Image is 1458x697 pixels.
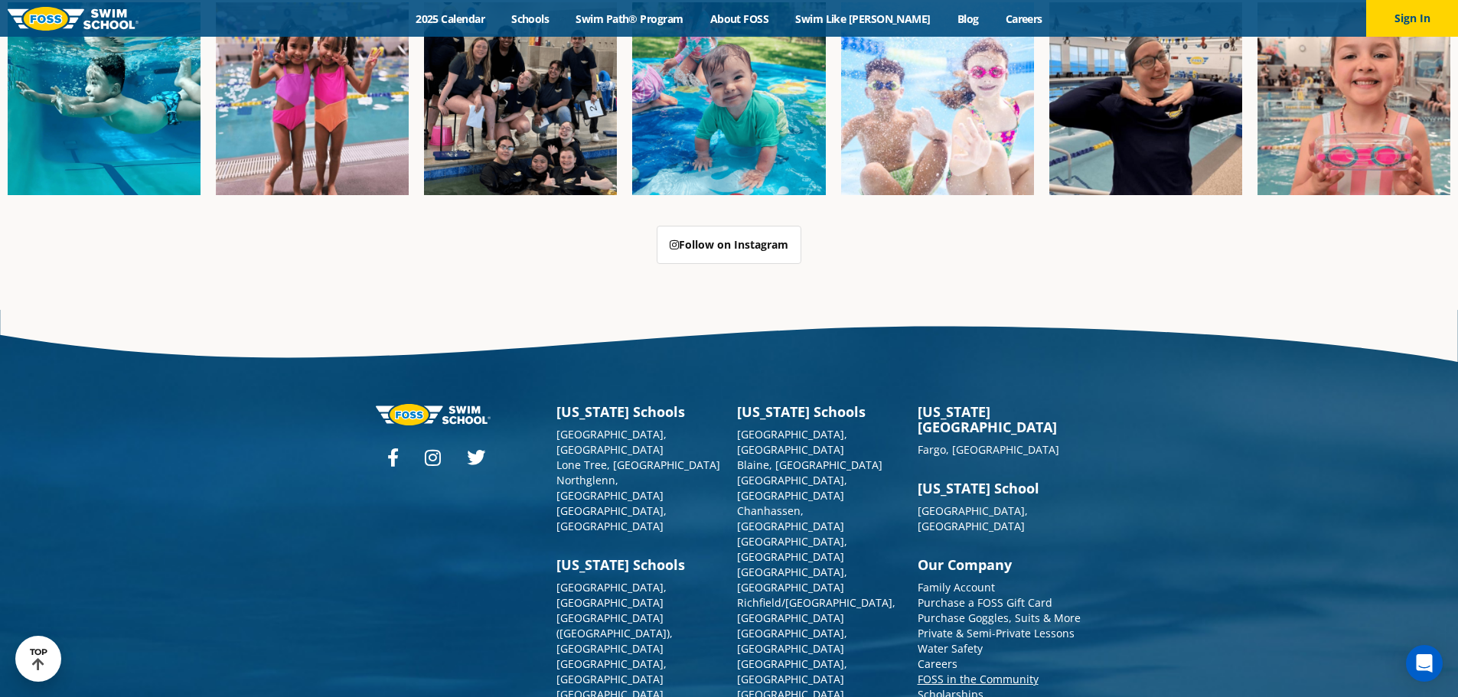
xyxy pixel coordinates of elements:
img: FCC_FOSS_GeneralShoot_May_FallCampaign_lowres-9556-600x600.jpg [841,2,1034,195]
a: [GEOGRAPHIC_DATA], [GEOGRAPHIC_DATA] [918,503,1028,533]
h3: [US_STATE][GEOGRAPHIC_DATA] [918,404,1083,435]
a: Chanhassen, [GEOGRAPHIC_DATA] [737,503,844,533]
img: Fa25-Website-Images-2-600x600.png [424,2,617,195]
a: [GEOGRAPHIC_DATA] ([GEOGRAPHIC_DATA]), [GEOGRAPHIC_DATA] [556,611,673,656]
h3: [US_STATE] Schools [556,557,722,572]
a: [GEOGRAPHIC_DATA], [GEOGRAPHIC_DATA] [556,656,667,686]
div: Open Intercom Messenger [1406,645,1443,682]
h3: [US_STATE] Schools [556,404,722,419]
a: Swim Path® Program [563,11,696,26]
img: Fa25-Website-Images-600x600.png [632,2,825,195]
a: About FOSS [696,11,782,26]
a: Family Account [918,580,995,594]
a: FOSS in the Community [918,672,1039,686]
a: Private & Semi-Private Lessons [918,626,1075,640]
div: TOP [30,647,47,671]
a: [GEOGRAPHIC_DATA], [GEOGRAPHIC_DATA] [737,656,847,686]
a: [GEOGRAPHIC_DATA], [GEOGRAPHIC_DATA] [737,427,847,457]
a: 2025 Calendar [403,11,498,26]
a: [GEOGRAPHIC_DATA], [GEOGRAPHIC_DATA] [556,580,667,610]
a: Blaine, [GEOGRAPHIC_DATA] [737,458,882,472]
img: Fa25-Website-Images-8-600x600.jpg [216,2,409,195]
a: Follow on Instagram [657,226,801,264]
h3: [US_STATE] School [918,480,1083,496]
h3: Our Company [918,557,1083,572]
a: Schools [498,11,563,26]
a: Purchase Goggles, Suits & More [918,611,1081,625]
a: [GEOGRAPHIC_DATA], [GEOGRAPHIC_DATA] [737,565,847,594]
a: [GEOGRAPHIC_DATA], [GEOGRAPHIC_DATA] [737,473,847,503]
img: Fa25-Website-Images-9-600x600.jpg [1049,2,1242,195]
a: Fargo, [GEOGRAPHIC_DATA] [918,442,1059,457]
a: Water Safety [918,641,983,656]
img: Fa25-Website-Images-14-600x600.jpg [1257,2,1450,195]
img: Foss-logo-horizontal-white.svg [376,404,491,425]
a: [GEOGRAPHIC_DATA], [GEOGRAPHIC_DATA] [556,503,667,533]
img: Fa25-Website-Images-1-600x600.png [8,2,201,195]
img: FOSS Swim School Logo [8,7,139,31]
a: [GEOGRAPHIC_DATA], [GEOGRAPHIC_DATA] [556,427,667,457]
a: Northglenn, [GEOGRAPHIC_DATA] [556,473,664,503]
a: Lone Tree, [GEOGRAPHIC_DATA] [556,458,720,472]
a: Blog [944,11,992,26]
a: Careers [992,11,1055,26]
h3: [US_STATE] Schools [737,404,902,419]
a: [GEOGRAPHIC_DATA], [GEOGRAPHIC_DATA] [737,626,847,656]
a: Purchase a FOSS Gift Card [918,595,1052,610]
a: Careers [918,656,957,671]
a: [GEOGRAPHIC_DATA], [GEOGRAPHIC_DATA] [737,534,847,564]
a: Richfield/[GEOGRAPHIC_DATA], [GEOGRAPHIC_DATA] [737,595,895,625]
a: Swim Like [PERSON_NAME] [782,11,944,26]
